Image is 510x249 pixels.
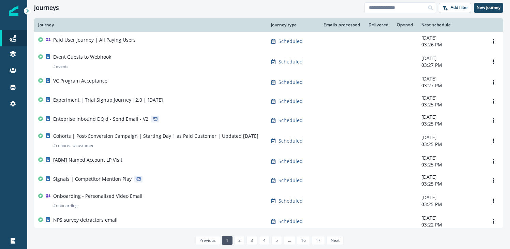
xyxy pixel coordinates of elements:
[312,236,325,245] a: Page 17
[279,158,303,165] p: Scheduled
[421,55,480,62] p: [DATE]
[53,133,258,140] p: Cohorts | Post-Conversion Campaign | Starting Day 1 as Paid Customer | Updated [DATE]
[53,77,107,84] p: VC Program Acceptance
[53,193,142,200] p: Onboarding - Personalized Video Email
[53,36,136,43] p: Paid User Journey | All Paying Users
[421,174,480,180] p: [DATE]
[279,218,303,225] p: Scheduled
[34,171,503,190] a: Signals | Competitor Mention PlayScheduled-[DATE]03:25 PMOptions
[9,6,18,16] img: Inflection
[421,94,480,101] p: [DATE]
[53,142,70,149] p: # cohorts
[246,236,257,245] a: Page 3
[421,75,480,82] p: [DATE]
[73,142,94,149] p: # customer
[271,236,282,245] a: Page 5
[451,5,468,10] p: Add filter
[474,3,503,13] button: New journey
[271,22,313,28] div: Journey type
[421,34,480,41] p: [DATE]
[53,97,163,103] p: Experiment | Trial Signup Journey |2.0 | [DATE]
[327,236,344,245] a: Next page
[488,115,499,126] button: Options
[34,32,503,51] a: Paid User Journey | All Paying UsersScheduled-[DATE]03:26 PMOptions
[421,101,480,108] p: 03:25 PM
[488,36,499,46] button: Options
[279,137,303,144] p: Scheduled
[34,4,59,12] h1: Journeys
[34,51,503,73] a: Event Guests to Webhook#eventsScheduled-[DATE]03:27 PMOptions
[279,197,303,204] p: Scheduled
[488,175,499,186] button: Options
[421,62,480,69] p: 03:27 PM
[439,3,471,13] button: Add filter
[488,57,499,67] button: Options
[279,58,303,65] p: Scheduled
[421,161,480,168] p: 03:25 PM
[53,157,122,163] p: [ABM] Named Account LP Visit
[279,98,303,105] p: Scheduled
[488,216,499,226] button: Options
[421,221,480,228] p: 03:22 PM
[297,236,310,245] a: Page 16
[421,155,480,161] p: [DATE]
[34,152,503,171] a: [ABM] Named Account LP VisitScheduled-[DATE]03:25 PMOptions
[279,38,303,45] p: Scheduled
[421,215,480,221] p: [DATE]
[34,190,503,212] a: Onboarding - Personalized Video Email#onboardingScheduled-[DATE]03:25 PMOptions
[421,141,480,148] p: 03:25 PM
[194,236,344,245] ul: Pagination
[34,212,503,231] a: NPS survey detractors emailScheduled-[DATE]03:22 PMOptions
[421,120,480,127] p: 03:25 PM
[488,156,499,166] button: Options
[53,202,78,209] p: # onboarding
[259,236,270,245] a: Page 4
[284,236,295,245] a: Jump forward
[53,54,111,60] p: Event Guests to Webhook
[53,116,148,122] p: Enteprise Inbound DQ'd - Send Email - V2
[222,236,232,245] a: Page 1 is your current page
[34,111,503,130] a: Enteprise Inbound DQ'd - Send Email - V2Scheduled-[DATE]03:25 PMOptions
[279,177,303,184] p: Scheduled
[421,22,480,28] div: Next schedule
[421,114,480,120] p: [DATE]
[421,82,480,89] p: 03:27 PM
[421,194,480,201] p: [DATE]
[34,92,503,111] a: Experiment | Trial Signup Journey |2.0 | [DATE]Scheduled-[DATE]03:25 PMOptions
[488,96,499,106] button: Options
[421,180,480,187] p: 03:25 PM
[53,176,132,182] p: Signals | Competitor Mention Play
[53,217,118,223] p: NPS survey detractors email
[279,117,303,124] p: Scheduled
[488,196,499,206] button: Options
[488,77,499,87] button: Options
[38,22,263,28] div: Journey
[53,63,69,70] p: # events
[321,22,360,28] div: Emails processed
[279,79,303,86] p: Scheduled
[421,134,480,141] p: [DATE]
[369,22,389,28] div: Delivered
[488,136,499,146] button: Options
[477,5,500,10] p: New journey
[34,73,503,92] a: VC Program AcceptanceScheduled-[DATE]03:27 PMOptions
[421,41,480,48] p: 03:26 PM
[421,201,480,208] p: 03:25 PM
[397,22,413,28] div: Opened
[234,236,245,245] a: Page 2
[34,130,503,152] a: Cohorts | Post-Conversion Campaign | Starting Day 1 as Paid Customer | Updated [DATE]#cohorts#cus...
